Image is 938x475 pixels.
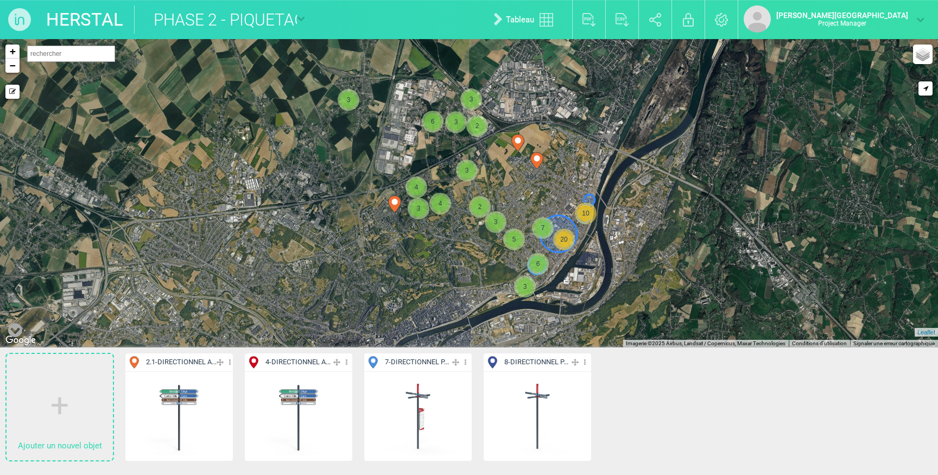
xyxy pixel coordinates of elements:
[582,13,596,27] img: export_pdf.svg
[540,13,553,27] img: tableau.svg
[146,357,214,368] span: 2.1 - DIRECTIONNEL A...
[258,376,339,457] img: 044615986060.png
[917,329,935,335] a: Leaflet
[485,2,567,37] a: Tableau
[487,214,504,230] span: 3
[744,5,924,33] a: [PERSON_NAME][GEOGRAPHIC_DATA]Project Manager
[683,13,694,27] img: locked.svg
[913,45,933,64] a: Layers
[504,357,568,368] span: 8 - DIRECTIONNEL P...
[46,5,123,34] a: HERSTAL
[265,357,331,368] span: 4 - DIRECTIONNEL A...
[139,376,219,457] img: 044615986060.png
[715,13,728,27] img: settings.svg
[578,205,594,221] span: 10
[432,195,448,212] span: 4
[424,113,441,130] span: 6
[530,256,546,272] span: 6
[340,92,357,108] span: 3
[408,179,424,195] span: 4
[459,162,475,179] span: 3
[497,376,578,457] img: 102201318732.png
[27,46,115,62] input: rechercher
[385,357,449,368] span: 7 - DIRECTIONNEL P...
[523,172,551,182] span: 484-2.1
[649,13,662,27] img: share.svg
[463,91,479,107] span: 3
[472,199,488,215] span: 2
[381,216,409,225] span: 525-2.1
[556,231,572,248] span: 20
[535,220,551,236] span: 7
[517,278,533,295] span: 3
[506,231,522,248] span: 5
[5,45,20,59] a: Zoom in
[405,155,469,172] textarea: MAREXHE
[469,118,485,134] span: 2
[410,200,427,217] span: 3
[7,354,113,460] a: Ajouter un nouvel objet
[776,20,908,27] p: Project Manager
[448,114,464,130] span: 3
[616,13,629,27] img: export_csv.svg
[776,11,908,20] strong: [PERSON_NAME][GEOGRAPHIC_DATA]
[378,376,458,457] img: 102114788214.png
[7,438,113,454] p: Ajouter un nouvel objet
[744,5,771,33] img: default_avatar.png
[504,154,532,164] span: 485-2.1
[5,59,20,73] a: Zoom out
